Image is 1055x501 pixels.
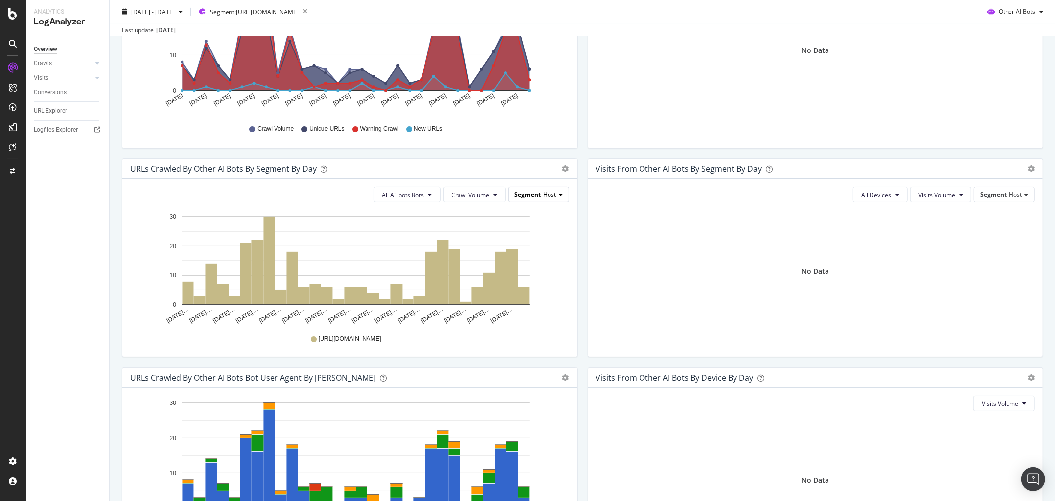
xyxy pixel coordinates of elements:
span: All Devices [861,191,891,199]
text: 0 [173,301,176,308]
div: No Data [801,266,829,276]
span: Segment [515,190,541,199]
span: Segment: [URL][DOMAIN_NAME] [210,7,299,16]
span: Visits Volume [982,400,1018,408]
div: No Data [801,475,829,485]
span: [DATE] - [DATE] [131,7,175,16]
button: All Devices [853,187,908,202]
text: 0 [173,87,176,94]
span: Host [1009,190,1022,199]
div: [DATE] [156,26,176,35]
div: Crawls [34,58,52,69]
button: Segment:[URL][DOMAIN_NAME] [195,4,311,20]
div: gear [562,374,569,381]
a: Visits [34,73,92,83]
span: Unique URLs [309,125,344,133]
span: Other AI Bots [999,7,1035,16]
text: 20 [170,243,177,250]
div: Visits from Other AI Bots By Segment By Day [596,164,762,174]
div: gear [1028,165,1035,172]
a: Conversions [34,87,102,98]
button: [DATE] - [DATE] [118,4,186,20]
text: 10 [170,470,177,477]
button: Visits Volume [910,187,971,202]
button: Visits Volume [973,396,1035,411]
text: [DATE] [500,92,519,107]
text: [DATE] [236,92,256,107]
text: 20 [170,435,177,442]
div: URL Explorer [34,106,67,116]
div: URLs Crawled by Other AI Bots bot User Agent By [PERSON_NAME] [130,373,376,383]
span: Segment [980,190,1007,199]
a: URL Explorer [34,106,102,116]
button: Crawl Volume [443,187,506,202]
text: [DATE] [452,92,471,107]
div: Overview [34,44,57,54]
a: Crawls [34,58,92,69]
text: [DATE] [164,92,184,107]
text: [DATE] [332,92,352,107]
text: 30 [170,400,177,406]
div: No Data [801,46,829,55]
div: Visits From Other AI Bots By Device By Day [596,373,754,383]
text: 30 [170,213,177,220]
span: All Ai_bots Bots [382,191,424,199]
text: [DATE] [308,92,328,107]
text: [DATE] [260,92,280,107]
text: [DATE] [380,92,400,107]
span: Crawl Volume [452,191,490,199]
div: URLs Crawled by Other AI Bots By Segment By Day [130,164,317,174]
div: gear [562,165,569,172]
div: Visits [34,73,48,83]
div: Analytics [34,8,101,16]
text: [DATE] [188,92,208,107]
span: Crawl Volume [257,125,294,133]
text: [DATE] [428,92,448,107]
span: Warning Crawl [360,125,399,133]
text: [DATE] [212,92,232,107]
button: Other AI Bots [983,4,1047,20]
div: Open Intercom Messenger [1021,467,1045,491]
button: All Ai_bots Bots [374,187,441,202]
text: 10 [170,52,177,59]
text: 10 [170,272,177,279]
span: [URL][DOMAIN_NAME] [319,335,381,343]
div: Logfiles Explorer [34,125,78,135]
div: LogAnalyzer [34,16,101,28]
text: [DATE] [284,92,304,107]
text: [DATE] [476,92,496,107]
span: New URLs [414,125,442,133]
span: Visits Volume [918,191,955,199]
span: Host [544,190,556,199]
div: Last update [122,26,176,35]
a: Overview [34,44,102,54]
text: [DATE] [404,92,424,107]
div: Conversions [34,87,67,98]
div: gear [1028,374,1035,381]
text: [DATE] [356,92,376,107]
svg: A chart. [130,210,565,325]
a: Logfiles Explorer [34,125,102,135]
